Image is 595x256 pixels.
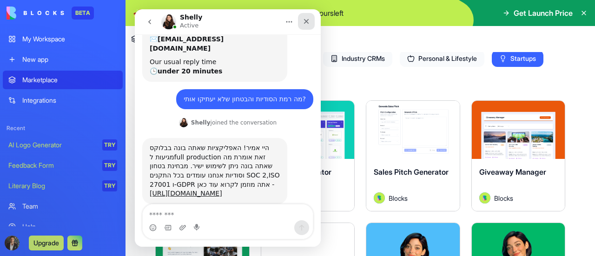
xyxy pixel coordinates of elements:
[3,71,123,89] a: Marketplace
[5,236,20,250] img: ACg8ocJVQLntGIJvOu_x1g6PeykmXe9hrnGa0EeFFgjWaxEmuLEMy2mW=s96-c
[290,7,344,19] p: Only 48 hours left
[7,7,64,20] img: logo
[29,238,64,247] a: Upgrade
[3,50,123,69] a: New app
[3,91,123,110] a: Integrations
[224,7,286,19] p: - 10 % OFF all plans.
[22,222,117,231] div: Help
[366,100,460,211] a: Sales Pitch GeneratorAvatarBlocks
[102,180,117,191] div: TRY
[3,30,123,48] a: My Workspace
[471,100,566,211] a: Giveaway ManagerAvatarBlocks
[323,50,392,67] span: Industry CRMs
[22,75,117,85] div: Marketplace
[22,96,117,105] div: Integrations
[3,217,123,236] a: Help
[29,236,64,250] button: Upgrade
[3,136,123,154] a: AI Logo GeneratorTRY
[135,9,321,247] iframe: Intercom live chat
[3,177,123,195] a: Literary BlogTRY
[159,211,174,226] button: Send a message…
[514,7,573,19] span: Get Launch Price
[8,161,96,170] div: Feedback Form
[22,55,117,64] div: New app
[7,7,94,20] a: BETA
[3,156,123,175] a: Feedback FormTRY
[102,160,117,171] div: TRY
[8,140,96,150] div: AI Logo Generator
[146,7,220,19] span: Launch Week Special
[374,167,449,177] span: Sales Pitch Generator
[479,167,546,177] span: Giveaway Manager
[374,192,385,203] img: Avatar
[102,139,117,151] div: TRY
[22,34,117,44] div: My Workspace
[389,193,408,203] span: Blocks
[22,202,117,211] div: Team
[479,192,490,203] img: Avatar
[492,50,543,67] span: Startups
[3,125,123,132] span: Recent
[3,197,123,216] a: Team
[494,193,513,203] span: Blocks
[400,50,484,67] span: Personal & Lifestyle
[133,7,142,19] span: 🚀
[72,7,94,20] div: BETA
[8,181,96,190] div: Literary Blog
